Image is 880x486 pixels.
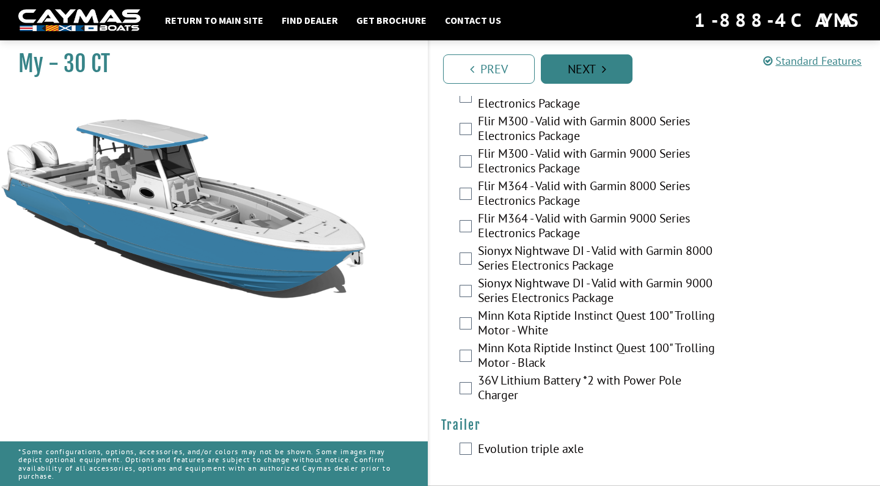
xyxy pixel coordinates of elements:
[439,12,507,28] a: Contact Us
[478,179,719,211] label: Flir M364 - Valid with Garmin 8000 Series Electronics Package
[18,441,409,486] p: *Some configurations, options, accessories, and/or colors may not be shown. Some images may depic...
[541,54,632,84] a: Next
[478,308,719,341] label: Minn Kota Riptide Instinct Quest 100" Trolling Motor - White
[478,276,719,308] label: Sionyx Nightwave DI - Valid with Garmin 9000 Series Electronics Package
[478,114,719,146] label: Flir M300 - Valid with Garmin 8000 Series Electronics Package
[441,418,868,433] h4: Trailer
[276,12,344,28] a: Find Dealer
[478,373,719,405] label: 36V Lithium Battery *2 with Power Pole Charger
[443,54,535,84] a: Prev
[350,12,433,28] a: Get Brochure
[159,12,269,28] a: Return to main site
[18,50,397,78] h1: My - 30 CT
[478,341,719,373] label: Minn Kota Riptide Instinct Quest 100" Trolling Motor - Black
[18,9,141,32] img: white-logo-c9c8dbefe5ff5ceceb0f0178aa75bf4bb51f6bca0971e226c86eb53dfe498488.png
[763,54,862,68] a: Standard Features
[478,81,719,114] label: Flir M232 - Valid with Garmin 9000 Series Electronics Package
[478,211,719,243] label: Flir M364 - Valid with Garmin 9000 Series Electronics Package
[478,146,719,179] label: Flir M300 - Valid with Garmin 9000 Series Electronics Package
[478,243,719,276] label: Sionyx Nightwave DI - Valid with Garmin 8000 Series Electronics Package
[440,53,880,84] ul: Pagination
[478,441,719,459] label: Evolution triple axle
[694,7,862,34] div: 1-888-4CAYMAS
